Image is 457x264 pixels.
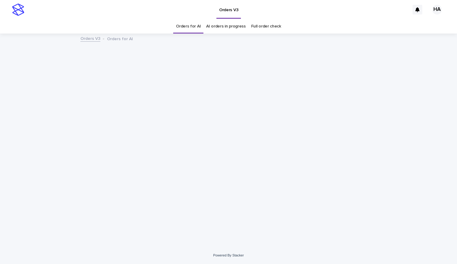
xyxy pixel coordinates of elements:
[251,19,281,34] a: Full order check
[80,35,100,42] a: Orders V3
[432,5,442,14] div: HA
[12,4,24,16] img: stacker-logo-s-only.png
[176,19,201,34] a: Orders for AI
[206,19,246,34] a: AI orders in progress
[107,35,133,42] p: Orders for AI
[213,253,244,257] a: Powered By Stacker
